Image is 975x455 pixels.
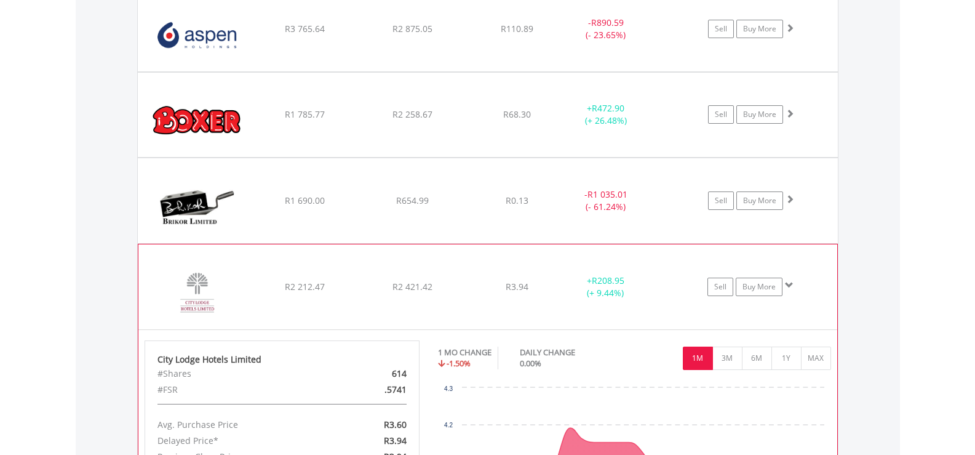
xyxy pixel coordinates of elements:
button: 1Y [771,347,802,370]
div: - (- 61.24%) [560,188,653,213]
span: R654.99 [396,195,429,206]
span: 0.00% [520,358,541,369]
span: R3 765.64 [285,23,325,34]
span: R2 212.47 [285,281,325,292]
a: Sell [708,20,734,38]
span: R3.60 [384,419,407,430]
a: Buy More [736,278,782,296]
button: MAX [801,347,831,370]
span: R1 690.00 [285,195,325,206]
span: R3.94 [384,435,407,446]
span: R2 258.67 [392,108,432,120]
span: R1 035.01 [587,188,627,200]
a: Buy More [736,191,783,210]
div: DAILY CHANGE [520,347,618,358]
div: Avg. Purchase Price [148,417,327,433]
a: Buy More [736,105,783,124]
a: Buy More [736,20,783,38]
span: R0.13 [506,195,528,206]
span: -1.50% [447,358,471,369]
a: Sell [707,278,733,296]
div: + (+ 26.48%) [560,102,653,127]
div: #FSR [148,382,327,398]
div: City Lodge Hotels Limited [157,353,407,366]
span: R110.89 [501,23,533,34]
div: .5741 [327,382,416,398]
div: - (- 23.65%) [560,17,653,41]
div: Delayed Price* [148,433,327,449]
button: 1M [683,347,713,370]
div: 614 [327,366,416,382]
span: R208.95 [592,275,624,286]
div: + (+ 9.44%) [559,275,651,299]
img: EQU.ZA.BIK.png [144,174,250,240]
text: 4.3 [444,385,453,392]
a: Sell [708,191,734,210]
img: EQU.ZA.BOX.png [144,88,250,154]
div: #Shares [148,366,327,382]
span: R2 421.42 [392,281,432,292]
text: 4.2 [444,422,453,429]
span: R890.59 [591,17,624,28]
span: R2 875.05 [392,23,432,34]
span: R68.30 [503,108,531,120]
button: 6M [742,347,772,370]
span: R3.94 [506,281,528,292]
span: R472.90 [592,102,624,114]
img: EQU.ZA.APN.png [144,2,250,68]
a: Sell [708,105,734,124]
div: 1 MO CHANGE [438,347,491,358]
button: 3M [712,347,742,370]
img: EQU.ZA.CLH.png [145,260,250,326]
span: R1 785.77 [285,108,325,120]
